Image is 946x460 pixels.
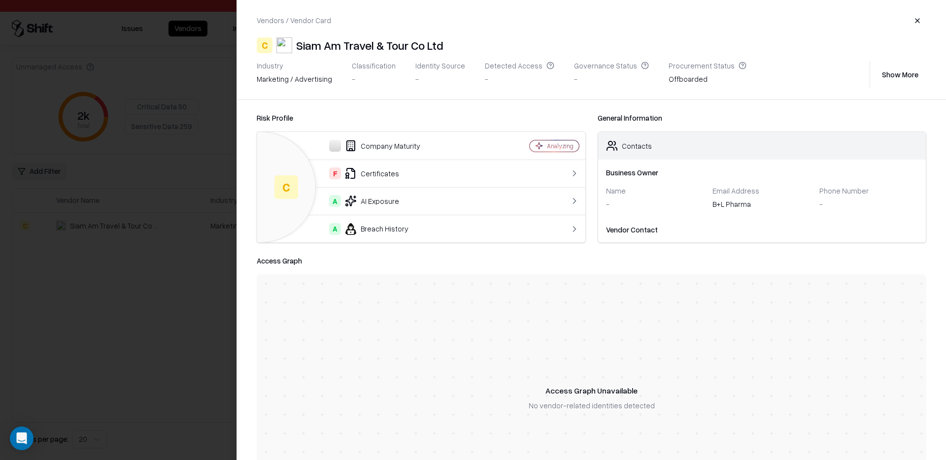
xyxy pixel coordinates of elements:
[265,167,490,179] div: Certificates
[606,186,705,195] div: Name
[574,74,649,84] div: -
[329,195,341,207] div: A
[669,61,746,70] div: Procurement Status
[606,167,918,178] div: Business Owner
[329,167,341,179] div: F
[547,142,574,150] div: Analyzing
[265,140,490,152] div: Company Maturity
[257,112,586,124] div: Risk Profile
[415,74,465,84] div: -
[257,255,926,266] div: Access Graph
[819,199,918,209] div: -
[485,74,554,84] div: -
[712,186,811,195] div: Email Address
[545,385,638,396] div: Access Graph Unavailable
[274,175,298,199] div: C
[606,225,918,235] div: Vendor Contact
[529,400,655,411] div: No vendor-related identities detected
[352,74,396,84] div: -
[257,37,272,53] div: C
[265,223,490,235] div: Breach History
[329,223,341,235] div: A
[485,61,554,70] div: Detected Access
[257,15,331,26] div: Vendors / Vendor Card
[622,141,652,151] div: Contacts
[352,61,396,70] div: Classification
[257,61,332,70] div: Industry
[598,112,927,124] div: General Information
[819,186,918,195] div: Phone Number
[265,195,490,207] div: AI Exposure
[257,74,332,84] div: Marketing / Advertising
[712,199,811,213] div: B+L Pharma
[276,37,292,53] img: Siam Am Travel & Tour Co Ltd
[606,199,705,209] div: -
[415,61,465,70] div: Identity Source
[574,61,649,70] div: Governance Status
[669,74,746,88] div: Offboarded
[874,66,926,83] button: Show More
[296,37,443,53] div: Siam Am Travel & Tour Co Ltd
